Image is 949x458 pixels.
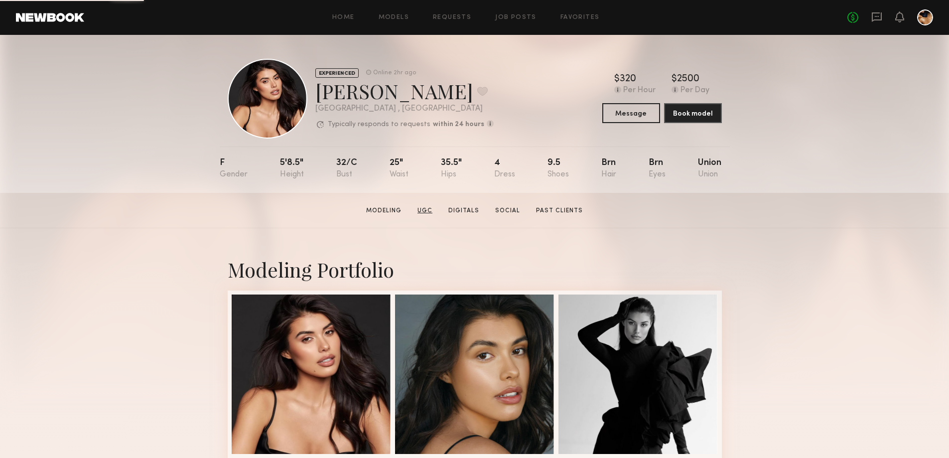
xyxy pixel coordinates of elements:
a: Social [491,206,524,215]
a: UGC [413,206,436,215]
div: $ [614,74,620,84]
div: 320 [620,74,636,84]
div: F [220,158,248,179]
p: Typically responds to requests [328,121,430,128]
div: Brn [601,158,616,179]
div: 4 [494,158,515,179]
a: Home [332,14,355,21]
div: Brn [649,158,666,179]
div: 25" [390,158,408,179]
div: 35.5" [441,158,462,179]
div: Per Hour [623,86,656,95]
div: Online 2hr ago [373,70,416,76]
button: Book model [664,103,722,123]
div: Union [698,158,721,179]
a: Modeling [362,206,406,215]
div: 32/c [336,158,357,179]
div: 2500 [677,74,699,84]
div: Modeling Portfolio [228,256,722,283]
b: within 24 hours [433,121,484,128]
a: Requests [433,14,471,21]
div: $ [672,74,677,84]
a: Models [379,14,409,21]
div: 5'8.5" [280,158,304,179]
div: Per Day [680,86,709,95]
a: Favorites [560,14,600,21]
div: [PERSON_NAME] [315,78,494,104]
a: Past Clients [532,206,587,215]
button: Message [602,103,660,123]
a: Job Posts [495,14,537,21]
div: [GEOGRAPHIC_DATA] , [GEOGRAPHIC_DATA] [315,105,494,113]
div: EXPERIENCED [315,68,359,78]
a: Digitals [444,206,483,215]
div: 9.5 [547,158,569,179]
